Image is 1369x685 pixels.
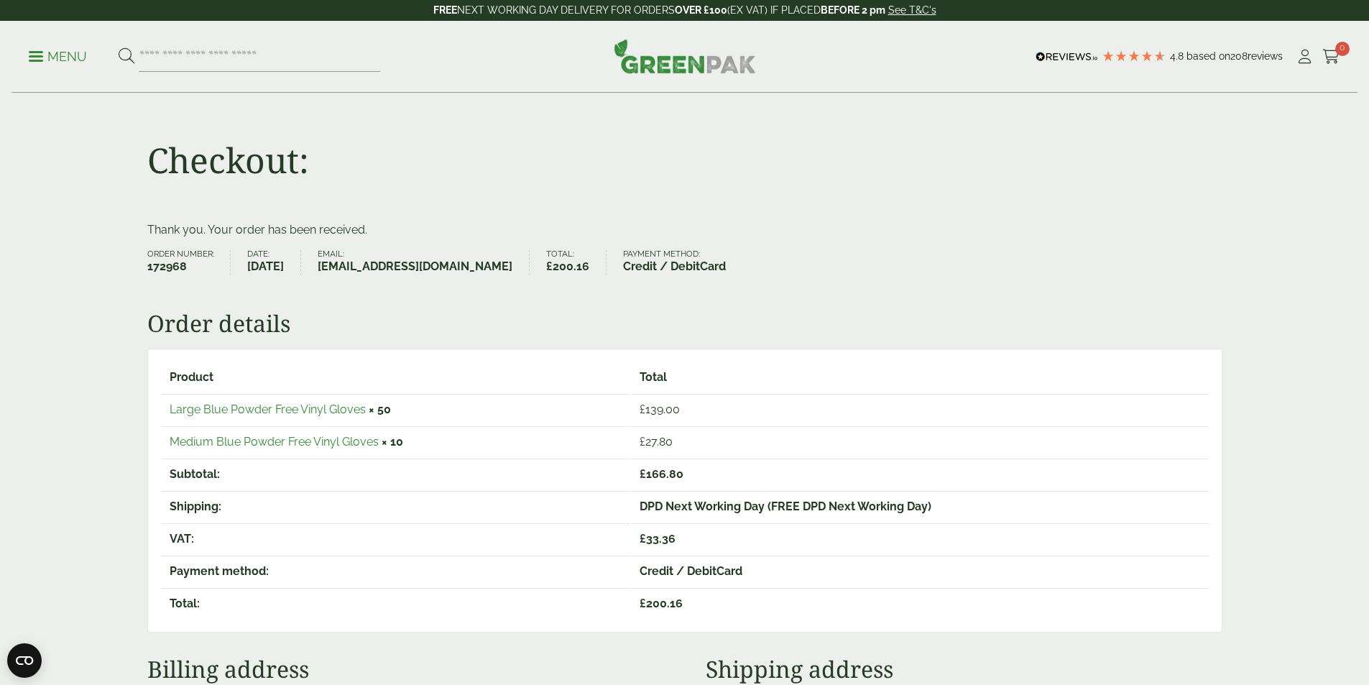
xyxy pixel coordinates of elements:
img: GreenPak Supplies [614,39,756,73]
span: reviews [1248,50,1283,62]
th: Shipping: [161,491,630,522]
span: £ [640,532,646,546]
th: Total [631,362,1209,392]
th: Payment method: [161,556,630,587]
span: 200.16 [640,597,683,610]
td: DPD Next Working Day (FREE DPD Next Working Day) [631,491,1209,522]
span: £ [640,435,645,449]
strong: 172968 [147,258,214,275]
span: £ [546,259,553,273]
bdi: 139.00 [640,403,680,416]
div: 4.79 Stars [1102,50,1166,63]
a: Menu [29,48,87,63]
strong: [DATE] [247,258,284,275]
a: Large Blue Powder Free Vinyl Gloves [170,403,366,416]
i: My Account [1296,50,1314,64]
p: Menu [29,48,87,65]
p: Thank you. Your order has been received. [147,221,1222,239]
th: Product [161,362,630,392]
span: 208 [1230,50,1248,62]
h2: Order details [147,310,1222,337]
img: REVIEWS.io [1036,52,1098,62]
li: Date: [247,250,301,275]
li: Email: [318,250,530,275]
h1: Checkout: [147,139,309,181]
strong: BEFORE 2 pm [821,4,885,16]
strong: Credit / DebitCard [623,258,726,275]
a: See T&C's [888,4,936,16]
th: Total: [161,588,630,619]
a: 0 [1322,46,1340,68]
i: Cart [1322,50,1340,64]
strong: OVER £100 [675,4,727,16]
h2: Billing address [147,656,663,683]
th: Subtotal: [161,459,630,489]
span: 166.80 [640,467,683,481]
span: 0 [1335,42,1350,56]
span: Based on [1186,50,1230,62]
strong: × 10 [382,435,403,449]
strong: FREE [433,4,457,16]
span: £ [640,597,646,610]
span: £ [640,403,645,416]
h2: Shipping address [706,656,1222,683]
td: Credit / DebitCard [631,556,1209,587]
a: Medium Blue Powder Free Vinyl Gloves [170,435,379,449]
span: 33.36 [640,532,676,546]
span: 4.8 [1170,50,1186,62]
strong: [EMAIL_ADDRESS][DOMAIN_NAME] [318,258,512,275]
li: Order number: [147,250,231,275]
li: Total: [546,250,607,275]
button: Open CMP widget [7,643,42,678]
li: Payment method: [623,250,742,275]
span: £ [640,467,646,481]
bdi: 200.16 [546,259,589,273]
bdi: 27.80 [640,435,673,449]
strong: × 50 [369,403,391,416]
th: VAT: [161,523,630,554]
